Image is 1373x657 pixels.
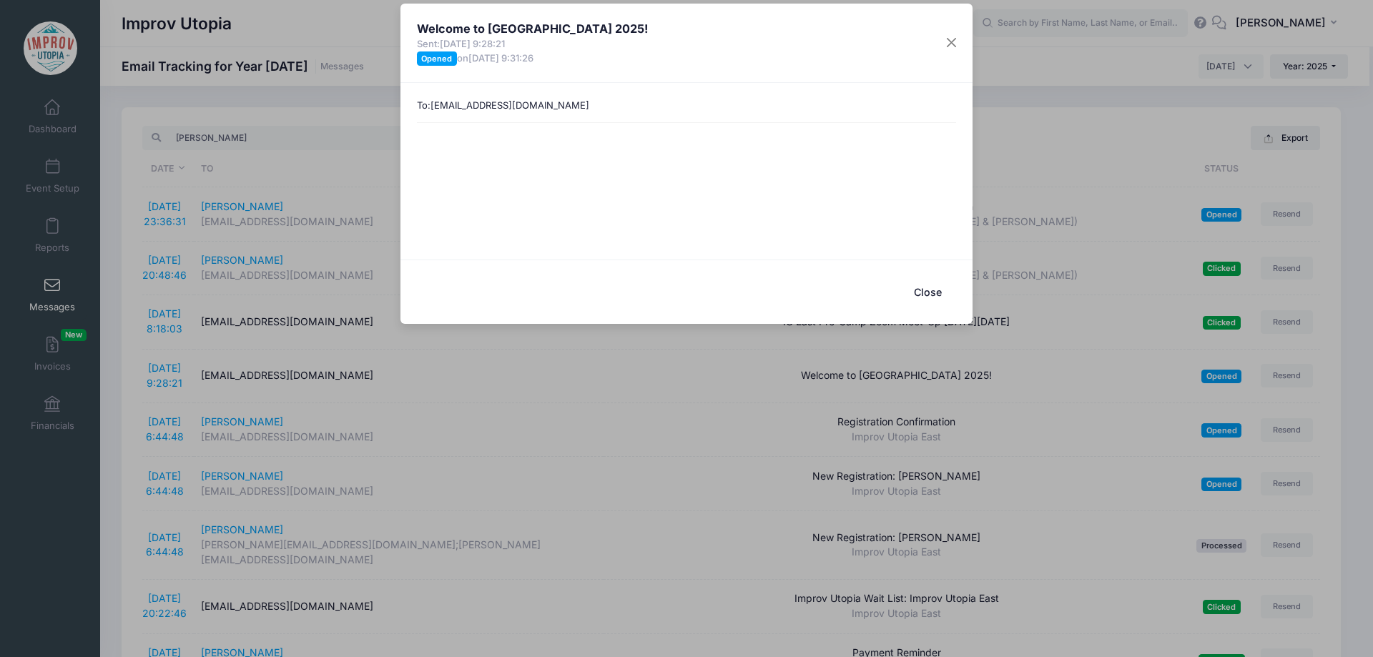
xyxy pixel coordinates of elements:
span: Opened [417,51,457,65]
div: To: [410,99,963,113]
span: [EMAIL_ADDRESS][DOMAIN_NAME] [430,99,589,111]
button: Close [899,277,956,307]
span: on [457,52,533,64]
span: Sent: [417,37,648,51]
span: [DATE] 9:28:21 [440,38,505,49]
h4: Welcome to [GEOGRAPHIC_DATA] 2025! [417,20,648,37]
span: [DATE] 9:31:26 [468,52,533,64]
button: Close [939,30,965,56]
